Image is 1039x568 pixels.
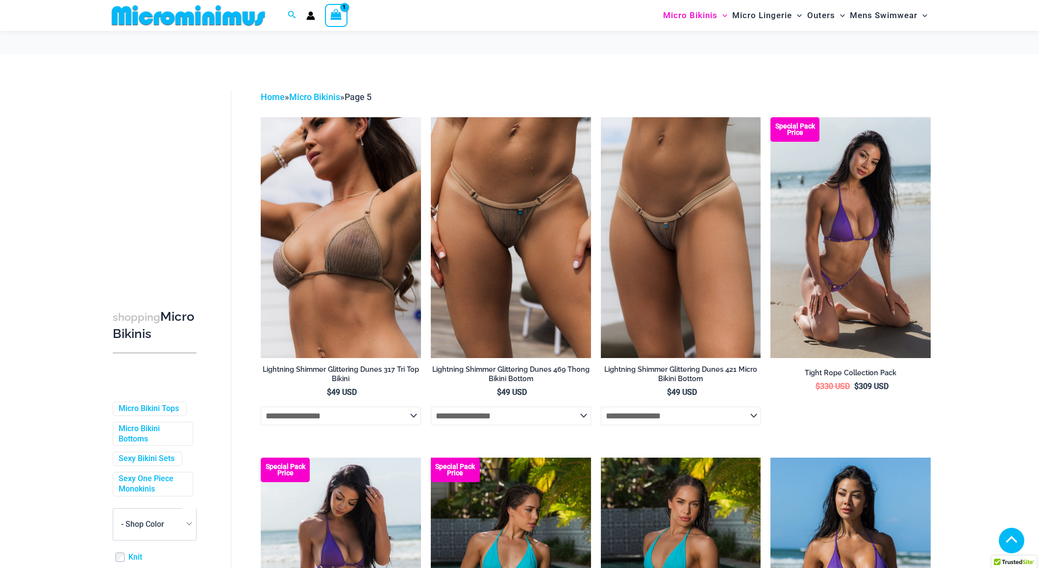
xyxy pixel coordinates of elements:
[497,387,527,397] bdi: 49 USD
[667,387,671,397] span: $
[770,368,931,381] a: Tight Rope Collection Pack
[730,3,804,28] a: Micro LingerieMenu ToggleMenu Toggle
[261,365,421,387] a: Lightning Shimmer Glittering Dunes 317 Tri Top Bikini
[325,4,347,26] a: View Shopping Cart, 1 items
[847,3,930,28] a: Mens SwimwearMenu ToggleMenu Toggle
[732,3,792,28] span: Micro Lingerie
[805,3,847,28] a: OutersMenu ToggleMenu Toggle
[816,382,850,391] bdi: 330 USD
[601,117,761,358] img: Lightning Shimmer Glittering Dunes 421 Micro 01
[835,3,845,28] span: Menu Toggle
[108,4,269,26] img: MM SHOP LOGO FLAT
[770,117,931,358] a: Tight Rope Grape 319 Tri Top 4212 Micro Bottom 01 Tight Rope Turquoise 319 Tri Top 4228 Thong Bot...
[306,11,315,20] a: Account icon link
[119,404,179,414] a: Micro Bikini Tops
[327,387,331,397] span: $
[770,123,819,136] b: Special Pack Price
[667,387,697,397] bdi: 49 USD
[431,117,591,358] a: Lightning Shimmer Glittering Dunes 469 Thong 01Lightning Shimmer Glittering Dunes 317 Tri Top 469...
[431,365,591,383] h2: Lightning Shimmer Glittering Dunes 469 Thong Bikini Bottom
[917,3,927,28] span: Menu Toggle
[261,92,371,102] span: » »
[261,117,421,358] img: Lightning Shimmer Glittering Dunes 317 Tri Top 01
[113,509,196,540] span: - Shop Color
[770,117,931,358] img: Tight Rope Grape 319 Tri Top 4212 Micro Bottom 01
[497,387,501,397] span: $
[663,3,717,28] span: Micro Bikinis
[717,3,727,28] span: Menu Toggle
[289,92,340,102] a: Micro Bikinis
[261,92,285,102] a: Home
[431,464,480,476] b: Special Pack Price
[661,3,730,28] a: Micro BikinisMenu ToggleMenu Toggle
[601,117,761,358] a: Lightning Shimmer Glittering Dunes 421 Micro 01Lightning Shimmer Glittering Dunes 317 Tri Top 421...
[327,387,357,397] bdi: 49 USD
[113,309,197,342] h3: Micro Bikinis
[261,464,310,476] b: Special Pack Price
[601,365,761,387] a: Lightning Shimmer Glittering Dunes 421 Micro Bikini Bottom
[113,508,197,541] span: - Shop Color
[816,382,820,391] span: $
[288,9,297,22] a: Search icon link
[128,552,142,563] a: Knit
[121,519,164,529] span: - Shop Color
[807,3,835,28] span: Outers
[345,92,371,102] span: Page 5
[119,454,174,464] a: Sexy Bikini Sets
[119,474,185,494] a: Sexy One Piece Monokinis
[119,424,185,444] a: Micro Bikini Bottoms
[601,365,761,383] h2: Lightning Shimmer Glittering Dunes 421 Micro Bikini Bottom
[431,365,591,387] a: Lightning Shimmer Glittering Dunes 469 Thong Bikini Bottom
[261,117,421,358] a: Lightning Shimmer Glittering Dunes 317 Tri Top 01Lightning Shimmer Glittering Dunes 317 Tri Top 4...
[113,82,201,278] iframe: TrustedSite Certified
[792,3,802,28] span: Menu Toggle
[113,311,160,323] span: shopping
[854,382,859,391] span: $
[770,368,931,378] h2: Tight Rope Collection Pack
[850,3,917,28] span: Mens Swimwear
[261,365,421,383] h2: Lightning Shimmer Glittering Dunes 317 Tri Top Bikini
[659,1,931,29] nav: Site Navigation
[431,117,591,358] img: Lightning Shimmer Glittering Dunes 469 Thong 01
[854,382,889,391] bdi: 309 USD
